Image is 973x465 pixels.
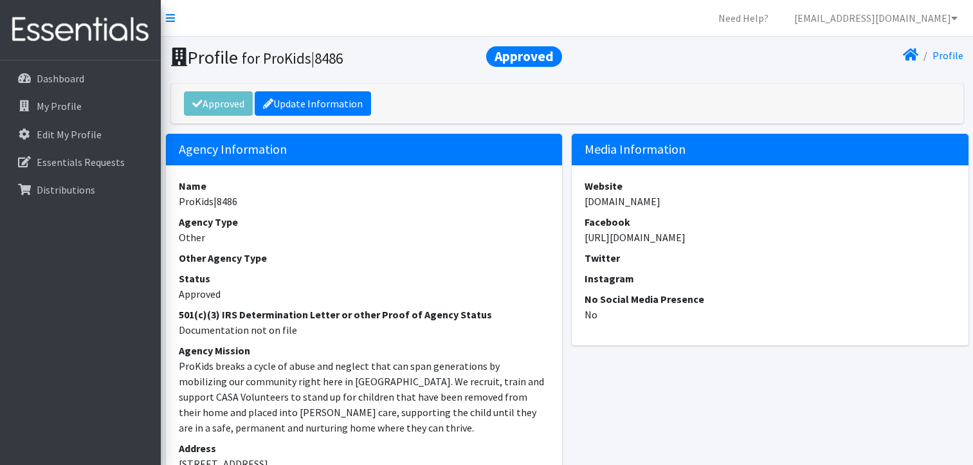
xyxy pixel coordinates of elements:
h5: Agency Information [166,134,563,165]
p: Dashboard [37,72,84,85]
a: Edit My Profile [5,122,156,147]
small: for ProKids|8486 [242,49,343,68]
a: My Profile [5,93,156,119]
dd: Other [179,230,550,245]
dd: [DOMAIN_NAME] [585,194,956,209]
dt: Instagram [585,271,956,286]
dd: ProKids|8486 [179,194,550,209]
span: Approved [486,46,562,67]
p: Edit My Profile [37,128,102,141]
dt: No Social Media Presence [585,291,956,307]
dt: 501(c)(3) IRS Determination Letter or other Proof of Agency Status [179,307,550,322]
dt: Twitter [585,250,956,266]
a: Profile [932,49,963,62]
img: HumanEssentials [5,8,156,51]
dt: Status [179,271,550,286]
dt: Facebook [585,214,956,230]
a: Need Help? [708,5,779,31]
dd: Approved [179,286,550,302]
dt: Agency Type [179,214,550,230]
a: Dashboard [5,66,156,91]
a: Essentials Requests [5,149,156,175]
dd: Documentation not on file [179,322,550,338]
dd: ProKids breaks a cycle of abuse and neglect that can span generations by mobilizing our community... [179,358,550,435]
h5: Media Information [572,134,968,165]
p: Essentials Requests [37,156,125,169]
dt: Other Agency Type [179,250,550,266]
dd: [URL][DOMAIN_NAME] [585,230,956,245]
p: My Profile [37,100,82,113]
a: Distributions [5,177,156,203]
p: Distributions [37,183,95,196]
h1: Profile [171,46,563,69]
dt: Agency Mission [179,343,550,358]
dd: No [585,307,956,322]
a: [EMAIL_ADDRESS][DOMAIN_NAME] [784,5,968,31]
dt: Name [179,178,550,194]
strong: Address [179,442,216,455]
dt: Website [585,178,956,194]
a: Update Information [255,91,371,116]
